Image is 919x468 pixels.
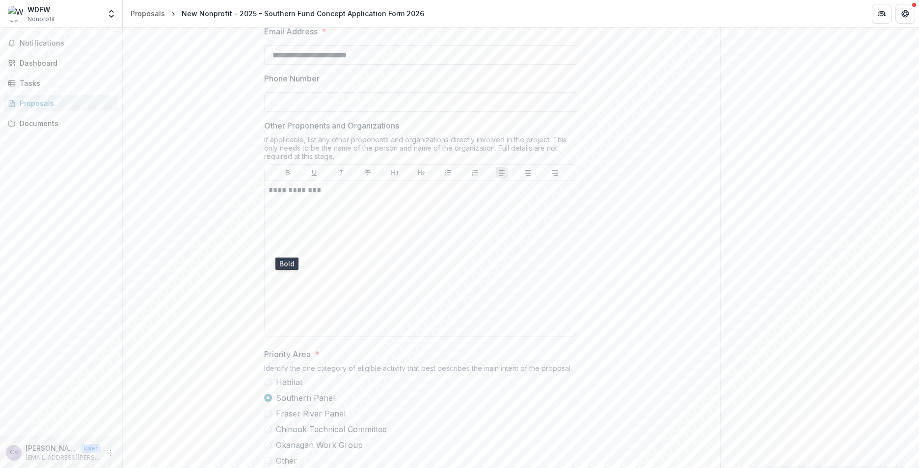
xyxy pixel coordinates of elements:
p: User [81,444,101,453]
span: Notifications [20,39,114,48]
div: Dashboard [20,58,110,68]
p: Priority Area [264,348,311,360]
div: If applicable, list any other proponents and organizations directly involved in the project. This... [264,135,578,164]
p: Other Proponents and Organizations [264,120,399,131]
button: Heading 2 [415,167,427,179]
button: Partners [872,4,892,24]
p: Phone Number [264,73,320,84]
a: Tasks [4,75,118,91]
a: Dashboard [4,55,118,71]
div: New Nonprofit - 2025 - Southern Fund Concept Application Form 2026 [182,8,424,19]
span: Habitat [276,376,302,388]
button: Underline [308,167,320,179]
button: More [105,447,116,459]
p: [EMAIL_ADDRESS][PERSON_NAME][DOMAIN_NAME] [26,453,101,462]
div: Identify the one category of eligible activity that best describes the main intent of the proposal. [264,364,578,376]
button: Open entity switcher [105,4,118,24]
button: Strike [362,167,374,179]
button: Get Help [895,4,915,24]
button: Bullet List [442,167,454,179]
button: Notifications [4,35,118,51]
button: Align Left [496,167,508,179]
button: Ordered List [469,167,481,179]
p: [PERSON_NAME] <[PERSON_NAME][EMAIL_ADDRESS][PERSON_NAME][DOMAIN_NAME]> [26,443,77,453]
div: Collin Edwards <collin.edwards@dfw.wa.gov> [10,449,18,456]
button: Align Center [522,167,534,179]
div: Proposals [131,8,165,19]
span: Fraser River Panel [276,408,346,419]
button: Bold [282,167,294,179]
div: Proposals [20,98,110,108]
a: Proposals [127,6,169,21]
a: Documents [4,115,118,131]
span: Chinook Technical Committee [276,423,387,435]
p: Email Address [264,26,318,37]
div: Tasks [20,78,110,88]
span: Nonprofit [27,15,55,24]
a: Proposals [4,95,118,111]
img: WDFW [8,6,24,22]
button: Italicize [335,167,347,179]
span: Other [276,455,297,467]
div: Documents [20,118,110,129]
div: WDFW [27,4,55,15]
button: Align Right [549,167,561,179]
button: Heading 1 [389,167,401,179]
nav: breadcrumb [127,6,428,21]
span: Southern Panel [276,392,335,404]
span: Okanagan Work Group [276,439,363,451]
